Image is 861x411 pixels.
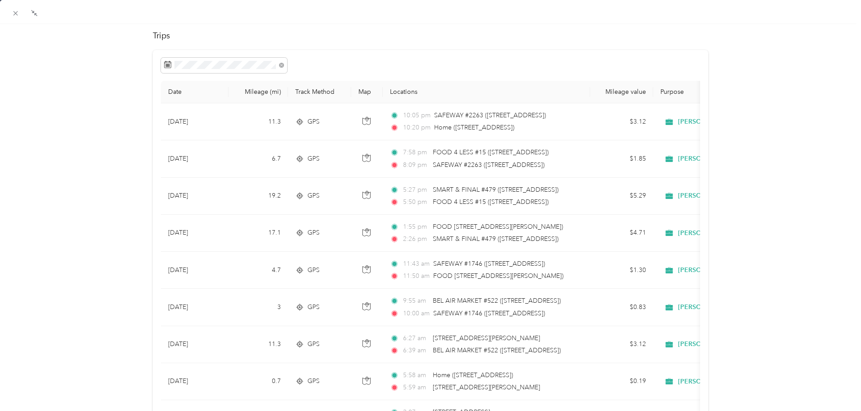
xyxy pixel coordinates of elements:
[433,383,540,391] span: [STREET_ADDRESS][PERSON_NAME]
[403,383,429,393] span: 5:59 am
[288,81,351,103] th: Track Method
[383,81,590,103] th: Locations
[161,81,229,103] th: Date
[229,289,288,326] td: 3
[161,103,229,140] td: [DATE]
[678,118,748,126] span: [PERSON_NAME] Sales
[307,265,320,275] span: GPS
[434,124,514,131] span: Home ([STREET_ADDRESS])
[590,252,653,289] td: $1.30
[678,192,748,200] span: [PERSON_NAME] Sales
[403,160,429,170] span: 8:09 pm
[403,271,430,281] span: 11:50 am
[229,103,288,140] td: 11.3
[229,326,288,363] td: 11.3
[351,81,383,103] th: Map
[811,360,861,411] iframe: Everlance-gr Chat Button Frame
[161,326,229,363] td: [DATE]
[403,234,429,244] span: 2:26 pm
[307,302,320,312] span: GPS
[678,155,748,163] span: [PERSON_NAME] Sales
[433,371,513,379] span: Home ([STREET_ADDRESS])
[590,215,653,252] td: $4.71
[590,103,653,140] td: $3.12
[403,197,429,207] span: 5:50 pm
[403,222,429,232] span: 1:55 pm
[678,340,748,348] span: [PERSON_NAME] Sales
[590,289,653,326] td: $0.83
[229,215,288,252] td: 17.1
[678,378,748,386] span: [PERSON_NAME] Sales
[229,363,288,400] td: 0.7
[590,326,653,363] td: $3.12
[161,363,229,400] td: [DATE]
[590,363,653,400] td: $0.19
[433,260,545,268] span: SAFEWAY #1746 ([STREET_ADDRESS])
[403,346,429,356] span: 6:39 am
[433,334,540,342] span: [STREET_ADDRESS][PERSON_NAME]
[403,309,430,319] span: 10:00 am
[161,252,229,289] td: [DATE]
[307,228,320,238] span: GPS
[653,81,779,103] th: Purpose
[433,198,549,206] span: FOOD 4 LESS #15 ([STREET_ADDRESS])
[403,148,429,157] span: 7:58 pm
[403,259,430,269] span: 11:43 am
[590,140,653,177] td: $1.85
[590,81,653,103] th: Mileage value
[433,272,563,280] span: FOOD [STREET_ADDRESS][PERSON_NAME])
[161,215,229,252] td: [DATE]
[161,289,229,326] td: [DATE]
[433,161,545,169] span: SAFEWAY #2263 ([STREET_ADDRESS])
[307,339,320,349] span: GPS
[307,191,320,201] span: GPS
[678,266,748,274] span: [PERSON_NAME] Sales
[433,297,561,305] span: BEL AIR MARKET #522 ([STREET_ADDRESS])
[403,185,429,195] span: 5:27 pm
[307,117,320,127] span: GPS
[590,178,653,215] td: $5.29
[678,303,748,311] span: [PERSON_NAME] Sales
[433,148,549,156] span: FOOD 4 LESS #15 ([STREET_ADDRESS])
[433,223,563,231] span: FOOD [STREET_ADDRESS][PERSON_NAME])
[229,140,288,177] td: 6.7
[433,309,545,317] span: SAFEWAY #1746 ([STREET_ADDRESS])
[678,229,748,237] span: [PERSON_NAME] Sales
[229,178,288,215] td: 19.2
[161,140,229,177] td: [DATE]
[229,252,288,289] td: 4.7
[433,235,559,243] span: SMART & FINAL #479 ([STREET_ADDRESS])
[434,111,546,119] span: SAFEWAY #2263 ([STREET_ADDRESS])
[403,333,429,343] span: 6:27 am
[433,346,561,354] span: BEL AIR MARKET #522 ([STREET_ADDRESS])
[307,154,320,164] span: GPS
[433,186,559,194] span: SMART & FINAL #479 ([STREET_ADDRESS])
[307,376,320,386] span: GPS
[229,81,288,103] th: Mileage (mi)
[153,30,708,42] h2: Trips
[403,111,430,120] span: 10:05 pm
[403,123,430,133] span: 10:20 pm
[403,296,429,306] span: 9:55 am
[161,178,229,215] td: [DATE]
[403,370,429,380] span: 5:58 am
